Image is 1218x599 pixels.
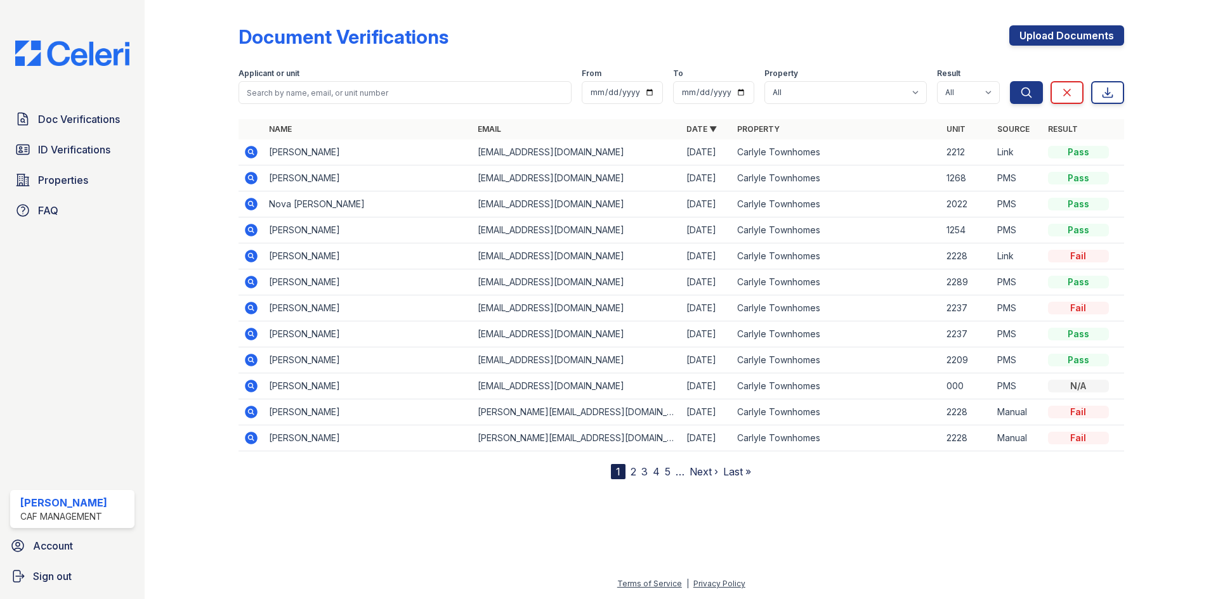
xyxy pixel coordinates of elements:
td: PMS [992,191,1043,217]
td: [DATE] [681,269,732,295]
div: 1 [611,464,625,479]
a: Upload Documents [1009,25,1124,46]
span: … [676,464,684,479]
td: 1254 [941,217,992,243]
td: 2228 [941,425,992,451]
td: [EMAIL_ADDRESS][DOMAIN_NAME] [473,139,681,165]
td: [EMAIL_ADDRESS][DOMAIN_NAME] [473,191,681,217]
label: Property [764,68,798,79]
div: Pass [1048,172,1109,184]
td: 2228 [941,243,992,269]
td: [DATE] [681,347,732,373]
div: Pass [1048,146,1109,158]
td: [DATE] [681,191,732,217]
td: Carlyle Townhomes [732,295,941,321]
td: [PERSON_NAME] [264,321,473,347]
td: 000 [941,373,992,399]
td: [DATE] [681,321,732,347]
a: ID Verifications [10,137,134,162]
td: Carlyle Townhomes [732,347,941,373]
div: Pass [1048,328,1109,340]
span: Doc Verifications [38,112,120,127]
a: Result [1048,124,1078,134]
td: Carlyle Townhomes [732,373,941,399]
div: Fail [1048,406,1109,418]
td: 2212 [941,139,992,165]
div: Document Verifications [239,25,449,48]
td: Link [992,243,1043,269]
a: Property [737,124,780,134]
div: Fail [1048,432,1109,444]
div: Pass [1048,198,1109,210]
td: [PERSON_NAME] [264,399,473,425]
td: [EMAIL_ADDRESS][DOMAIN_NAME] [473,347,681,373]
td: [PERSON_NAME] [264,347,473,373]
a: 3 [641,465,648,478]
div: N/A [1048,380,1109,392]
td: [PERSON_NAME][EMAIL_ADDRESS][DOMAIN_NAME] [473,425,681,451]
td: [EMAIL_ADDRESS][DOMAIN_NAME] [473,269,681,295]
span: ID Verifications [38,142,110,157]
td: 2237 [941,295,992,321]
label: To [673,68,683,79]
div: Pass [1048,276,1109,288]
a: Date ▼ [686,124,717,134]
img: CE_Logo_Blue-a8612792a0a2168367f1c8372b55b34899dd931a85d93a1a3d3e32e68fde9ad4.png [5,41,140,66]
div: Pass [1048,354,1109,366]
div: Pass [1048,224,1109,236]
div: | [686,579,689,588]
a: Sign out [5,564,140,589]
a: Properties [10,167,134,193]
div: [PERSON_NAME] [20,495,107,510]
td: [EMAIL_ADDRESS][DOMAIN_NAME] [473,295,681,321]
td: PMS [992,321,1043,347]
td: PMS [992,295,1043,321]
td: 1268 [941,165,992,191]
td: Link [992,139,1043,165]
td: [PERSON_NAME][EMAIL_ADDRESS][DOMAIN_NAME] [473,399,681,425]
td: 2209 [941,347,992,373]
a: Name [269,124,292,134]
td: [PERSON_NAME] [264,295,473,321]
td: Carlyle Townhomes [732,321,941,347]
td: 2022 [941,191,992,217]
a: Unit [946,124,966,134]
a: Email [478,124,501,134]
span: Properties [38,172,88,188]
td: [EMAIL_ADDRESS][DOMAIN_NAME] [473,373,681,399]
td: [EMAIL_ADDRESS][DOMAIN_NAME] [473,165,681,191]
label: Applicant or unit [239,68,299,79]
td: [DATE] [681,399,732,425]
div: CAF Management [20,510,107,523]
td: [PERSON_NAME] [264,269,473,295]
td: Carlyle Townhomes [732,217,941,243]
td: PMS [992,165,1043,191]
td: Carlyle Townhomes [732,191,941,217]
a: Account [5,533,140,558]
td: [PERSON_NAME] [264,139,473,165]
a: Terms of Service [617,579,682,588]
td: 2289 [941,269,992,295]
td: [EMAIL_ADDRESS][DOMAIN_NAME] [473,217,681,243]
span: Account [33,538,73,553]
td: [PERSON_NAME] [264,425,473,451]
a: Next › [690,465,718,478]
a: Privacy Policy [693,579,745,588]
a: FAQ [10,198,134,223]
td: [PERSON_NAME] [264,373,473,399]
td: [EMAIL_ADDRESS][DOMAIN_NAME] [473,321,681,347]
td: Carlyle Townhomes [732,139,941,165]
td: [DATE] [681,165,732,191]
td: Manual [992,399,1043,425]
td: PMS [992,269,1043,295]
td: Carlyle Townhomes [732,269,941,295]
td: [DATE] [681,243,732,269]
td: [PERSON_NAME] [264,165,473,191]
label: From [582,68,601,79]
label: Result [937,68,960,79]
td: Carlyle Townhomes [732,425,941,451]
td: [DATE] [681,373,732,399]
a: 4 [653,465,660,478]
span: Sign out [33,569,72,584]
